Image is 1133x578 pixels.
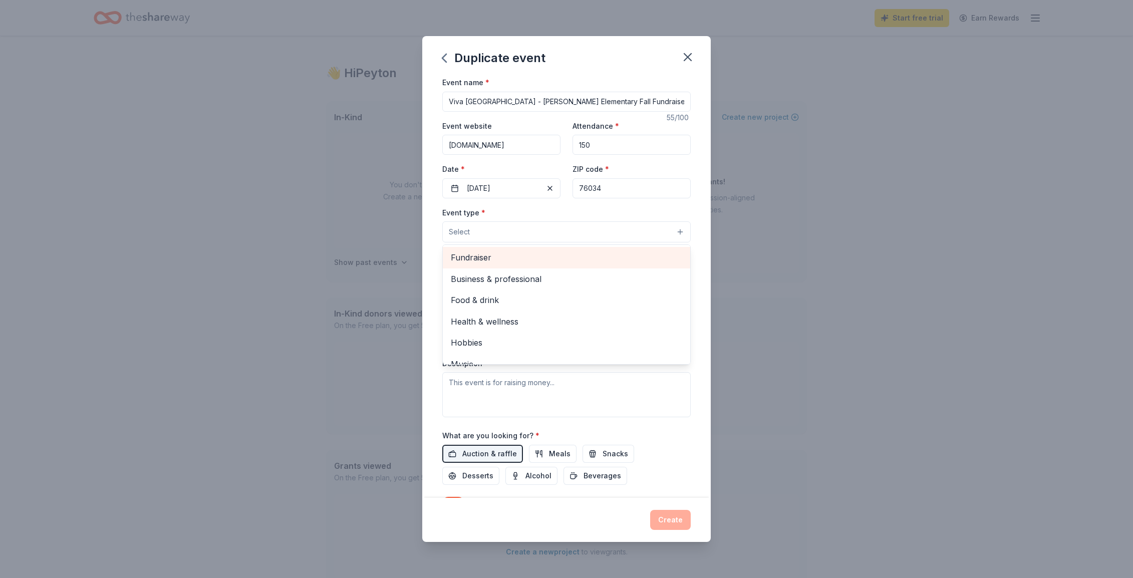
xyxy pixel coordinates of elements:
[451,272,682,285] span: Business & professional
[442,244,691,365] div: Select
[451,358,682,371] span: Music
[442,221,691,242] button: Select
[451,294,682,307] span: Food & drink
[451,336,682,349] span: Hobbies
[451,315,682,328] span: Health & wellness
[451,251,682,264] span: Fundraiser
[449,226,470,238] span: Select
